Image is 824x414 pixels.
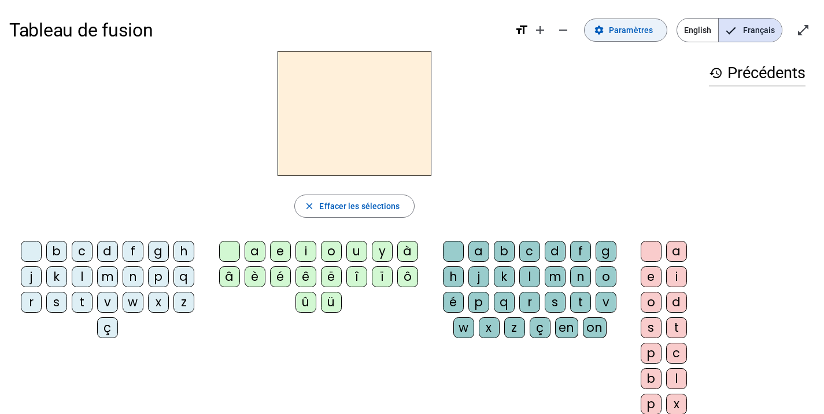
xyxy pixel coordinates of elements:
mat-icon: close [304,201,315,211]
div: é [270,266,291,287]
div: î [346,266,367,287]
div: b [641,368,662,389]
div: w [453,317,474,338]
div: m [97,266,118,287]
div: p [148,266,169,287]
div: m [545,266,566,287]
div: f [123,241,143,262]
div: t [72,292,93,313]
div: à [397,241,418,262]
div: x [479,317,500,338]
div: j [21,266,42,287]
div: o [641,292,662,313]
div: é [443,292,464,313]
span: English [677,19,718,42]
div: z [504,317,525,338]
div: en [555,317,578,338]
div: n [123,266,143,287]
div: p [468,292,489,313]
div: â [219,266,240,287]
div: u [346,241,367,262]
div: p [641,343,662,364]
mat-icon: settings [594,25,604,35]
div: l [519,266,540,287]
button: Paramètres [584,19,667,42]
mat-icon: remove [556,23,570,37]
div: t [666,317,687,338]
div: o [321,241,342,262]
div: è [245,266,265,287]
div: d [545,241,566,262]
div: i [666,266,687,287]
div: û [295,292,316,313]
div: i [295,241,316,262]
div: c [72,241,93,262]
div: q [494,292,515,313]
div: ç [97,317,118,338]
div: s [641,317,662,338]
div: n [570,266,591,287]
button: Entrer en plein écran [792,19,815,42]
div: k [494,266,515,287]
div: t [570,292,591,313]
div: f [570,241,591,262]
div: ü [321,292,342,313]
div: g [596,241,616,262]
h3: Précédents [709,60,805,86]
div: ô [397,266,418,287]
div: ç [530,317,550,338]
div: b [494,241,515,262]
div: ë [321,266,342,287]
div: d [666,292,687,313]
div: h [443,266,464,287]
mat-icon: open_in_full [796,23,810,37]
div: e [641,266,662,287]
div: c [519,241,540,262]
div: y [372,241,393,262]
div: s [46,292,67,313]
span: Effacer les sélections [319,199,400,213]
span: Français [719,19,782,42]
div: o [596,266,616,287]
mat-icon: history [709,66,723,80]
button: Effacer les sélections [294,195,414,218]
span: Paramètres [609,23,653,37]
button: Augmenter la taille de la police [529,19,552,42]
div: l [666,368,687,389]
div: h [173,241,194,262]
div: r [21,292,42,313]
div: a [666,241,687,262]
mat-icon: format_size [515,23,529,37]
div: x [148,292,169,313]
div: c [666,343,687,364]
div: ê [295,266,316,287]
div: w [123,292,143,313]
div: on [583,317,607,338]
div: a [245,241,265,262]
div: a [468,241,489,262]
div: b [46,241,67,262]
div: d [97,241,118,262]
div: j [468,266,489,287]
div: ï [372,266,393,287]
div: q [173,266,194,287]
div: e [270,241,291,262]
div: g [148,241,169,262]
div: z [173,292,194,313]
h1: Tableau de fusion [9,12,505,49]
mat-button-toggle-group: Language selection [677,18,782,42]
mat-icon: add [533,23,547,37]
div: s [545,292,566,313]
div: r [519,292,540,313]
button: Diminuer la taille de la police [552,19,575,42]
div: v [596,292,616,313]
div: v [97,292,118,313]
div: l [72,266,93,287]
div: k [46,266,67,287]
